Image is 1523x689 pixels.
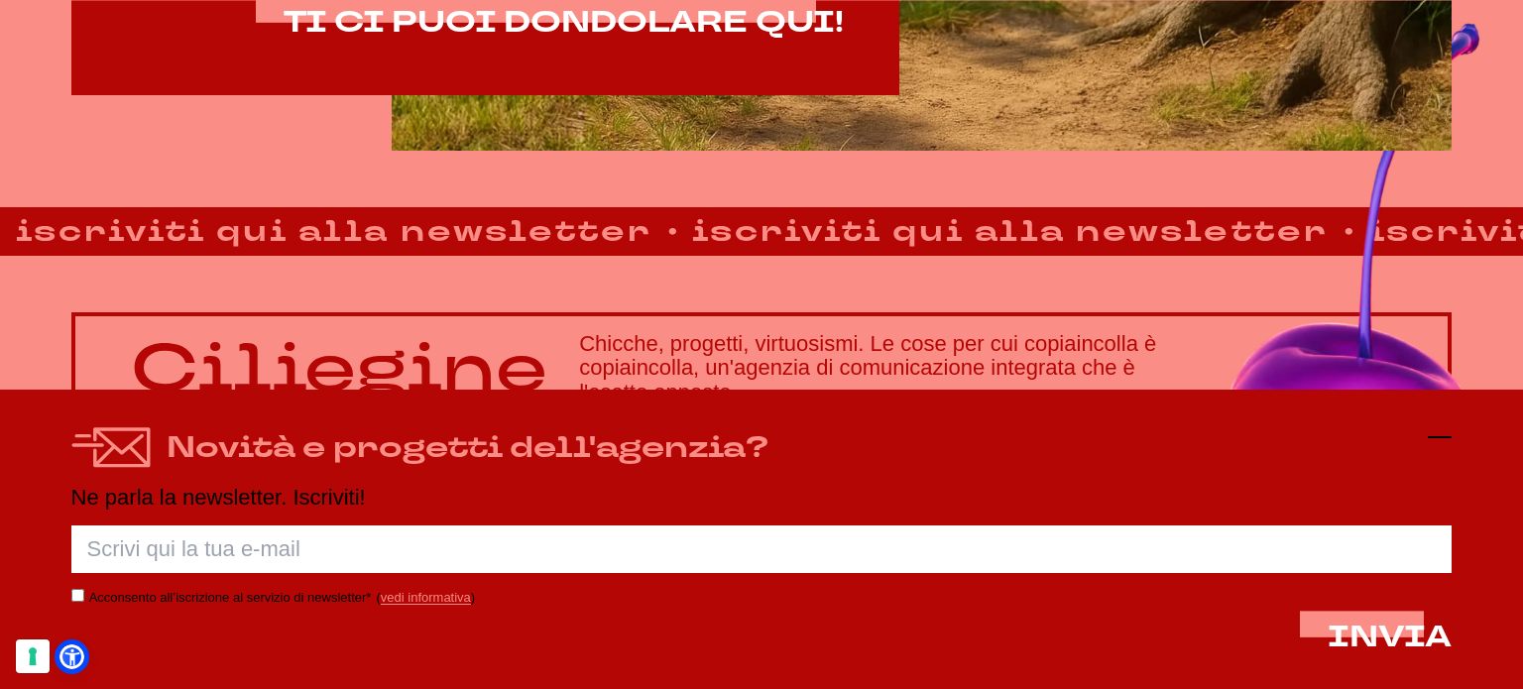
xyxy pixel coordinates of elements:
[1328,617,1452,657] span: INVIA
[71,525,1453,573] input: Scrivi qui la tua e-mail
[674,209,1343,254] strong: iscriviti qui alla newsletter
[1328,621,1452,653] button: INVIA
[131,332,547,405] p: Ciliegine
[167,425,768,470] h4: Novità e progetti dell'agenzia?
[71,486,1453,510] p: Ne parla la newsletter. Iscriviti!
[381,590,471,605] a: vedi informativa
[89,590,372,605] label: Acconsento all’iscrizione al servizio di newsletter*
[16,639,50,673] button: Le tue preferenze relative al consenso per le tecnologie di tracciamento
[284,6,844,39] a: TI CI PUOI DONDOLARE QUI!
[376,590,475,605] span: ( )
[59,644,84,669] a: Open Accessibility Menu
[579,332,1392,404] h3: Chicche, progetti, virtuosismi. Le cose per cui copiaincolla è copiaincolla, un'agenzia di comuni...
[284,2,844,43] span: TI CI PUOI DONDOLARE QUI!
